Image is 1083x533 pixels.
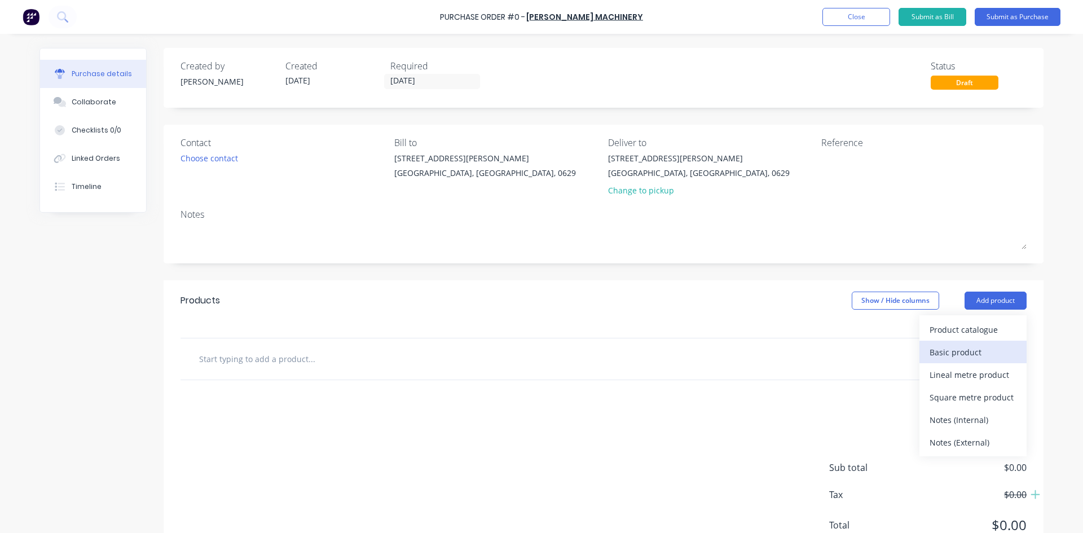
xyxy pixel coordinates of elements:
button: Timeline [40,173,146,201]
button: Show / Hide columns [852,292,939,310]
div: [STREET_ADDRESS][PERSON_NAME] [608,152,790,164]
div: Created by [180,59,276,73]
div: Checklists 0/0 [72,125,121,135]
div: Square metre product [930,389,1016,406]
div: [PERSON_NAME] [180,76,276,87]
div: Products [180,294,220,307]
span: $0.00 [914,488,1027,501]
span: $0.00 [914,461,1027,474]
div: Deliver to [608,136,813,149]
button: Checklists 0/0 [40,116,146,144]
a: [PERSON_NAME] Machinery [526,11,643,23]
div: Purchase Order #0 - [440,11,525,23]
img: Factory [23,8,39,25]
div: Draft [931,76,998,90]
div: Notes (External) [930,434,1016,451]
button: Product catalogue [919,318,1027,341]
div: [STREET_ADDRESS][PERSON_NAME] [394,152,576,164]
div: Notes (Internal) [930,412,1016,428]
div: Choose contact [180,152,238,164]
button: Close [822,8,890,26]
button: Notes (External) [919,431,1027,453]
div: Collaborate [72,97,116,107]
div: Required [390,59,486,73]
div: Change to pickup [608,184,790,196]
span: Total [829,518,914,532]
button: Square metre product [919,386,1027,408]
div: Timeline [72,182,102,192]
div: Product catalogue [930,321,1016,338]
div: Lineal metre product [930,367,1016,383]
button: Purchase details [40,60,146,88]
div: Purchase details [72,69,132,79]
div: Linked Orders [72,153,120,164]
button: Linked Orders [40,144,146,173]
div: Status [931,59,1027,73]
button: Submit as Purchase [975,8,1060,26]
div: Contact [180,136,386,149]
div: Reference [821,136,1027,149]
div: [GEOGRAPHIC_DATA], [GEOGRAPHIC_DATA], 0629 [394,167,576,179]
button: Basic product [919,341,1027,363]
div: Basic product [930,344,1016,360]
div: Notes [180,208,1027,221]
button: Collaborate [40,88,146,116]
div: Bill to [394,136,600,149]
button: Notes (Internal) [919,408,1027,431]
button: Lineal metre product [919,363,1027,386]
span: Sub total [829,461,914,474]
button: Add product [965,292,1027,310]
input: Start typing to add a product... [199,347,424,370]
div: [GEOGRAPHIC_DATA], [GEOGRAPHIC_DATA], 0629 [608,167,790,179]
div: Created [285,59,381,73]
button: Submit as Bill [899,8,966,26]
span: Tax [829,488,914,501]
